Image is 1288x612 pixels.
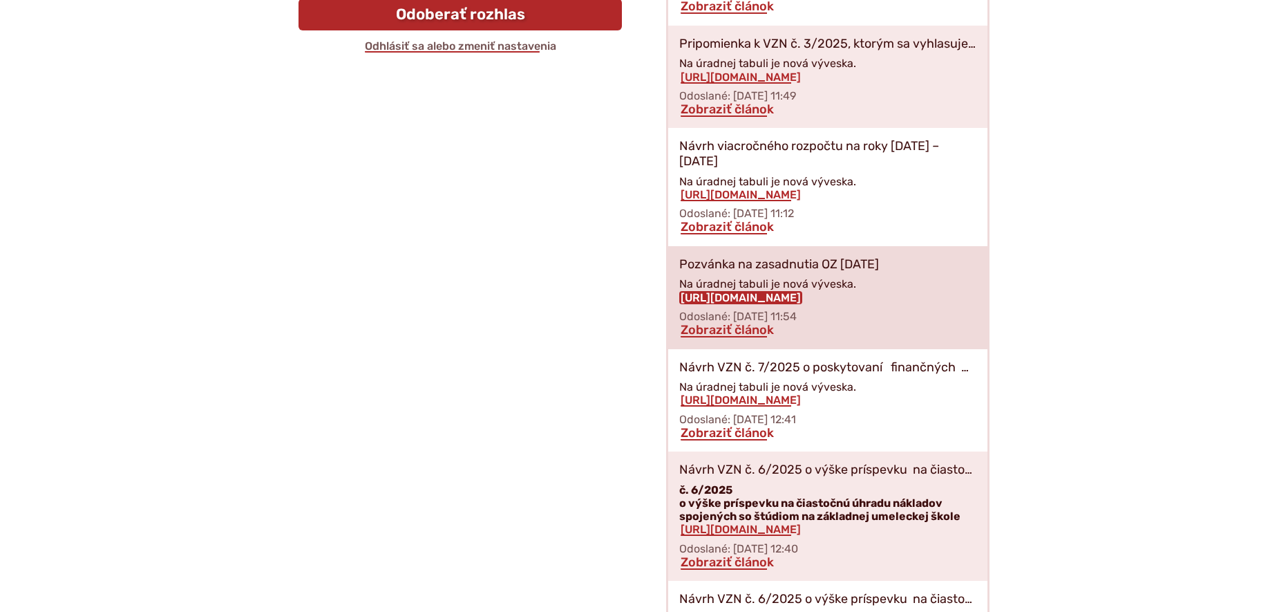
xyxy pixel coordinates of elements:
[679,380,976,407] div: Na úradnej tabuli je nová výveska.
[679,277,976,304] div: Na úradnej tabuli je nová výveska.
[679,393,802,407] a: [URL][DOMAIN_NAME]
[679,463,972,478] p: Návrh VZN č. 6/2025 o výške príspevku na čiasto…
[679,483,732,497] strong: č. 6/2025
[679,592,972,607] p: Návrh VZN č. 6/2025 o výške príspevku na čiasto…
[679,71,802,84] a: [URL][DOMAIN_NAME]
[679,310,976,323] p: Odoslané: [DATE] 11:54
[679,37,976,52] p: Pripomienka k VZN č. 3/2025, ktorým sa vyhlasuje…
[679,542,976,555] p: Odoslané: [DATE] 12:40
[679,360,969,375] p: Návrh VZN č. 7/2025 o poskytovaní finančných …
[679,291,802,304] a: [URL][DOMAIN_NAME]
[679,188,802,201] a: [URL][DOMAIN_NAME]
[679,207,976,220] p: Odoslané: [DATE] 11:12
[679,57,976,83] div: Na úradnej tabuli je nová výveska.
[679,497,960,523] strong: o výške príspevku na čiastočnú úhradu nákladov spojených so štúdiom na základnej umeleckej škole
[679,89,976,102] p: Odoslané: [DATE] 11:49
[679,257,879,272] p: Pozvánka na zasadnutia OZ [DATE]
[679,139,976,169] p: Návrh viacročného rozpočtu na roky [DATE] – [DATE]
[679,523,802,536] a: [URL][DOMAIN_NAME]
[679,425,775,441] a: Zobraziť článok
[679,322,775,337] a: Zobraziť článok
[363,39,558,53] a: Odhlásiť sa alebo zmeniť nastavenia
[679,555,775,570] a: Zobraziť článok
[679,102,775,117] a: Zobraziť článok
[679,413,976,426] p: Odoslané: [DATE] 12:41
[679,219,775,234] a: Zobraziť článok
[679,175,976,201] div: Na úradnej tabuli je nová výveska.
